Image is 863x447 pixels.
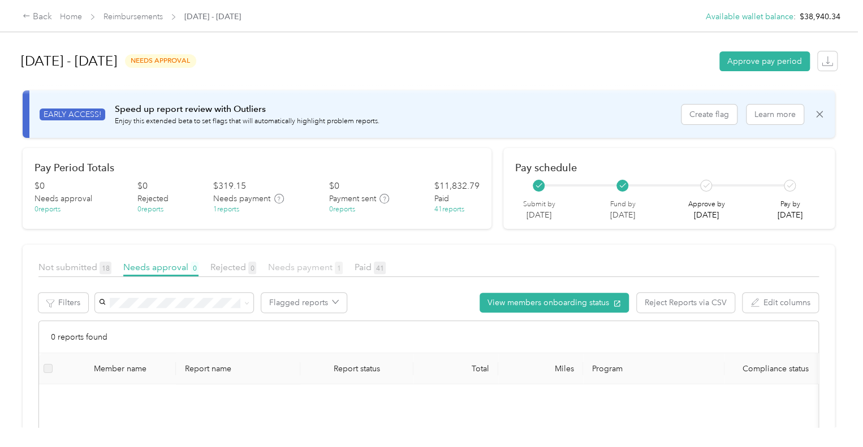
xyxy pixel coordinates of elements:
div: 41 reports [434,205,464,215]
span: Paid [355,262,386,272]
span: Needs approval [123,262,199,272]
span: Report status [309,364,404,374]
p: [DATE] [523,209,555,221]
div: $ 0 [329,180,339,193]
div: Miles [507,364,574,374]
div: $ 0 [34,180,45,193]
a: Home [60,12,82,21]
span: Needs payment [213,193,270,205]
span: Paid [434,193,449,205]
div: Total [422,364,489,374]
span: 0 [248,262,256,274]
button: Edit columns [743,293,818,313]
span: Payment sent [329,193,376,205]
button: Approve pay period [719,51,810,71]
iframe: Everlance-gr Chat Button Frame [800,384,863,447]
button: Filters [38,293,88,313]
p: Speed up report review with Outliers [115,102,379,116]
p: [DATE] [610,209,635,221]
button: Available wallet balance [706,11,793,23]
span: Not submitted [38,262,111,272]
div: 0 reports [34,205,61,215]
button: Create flag [681,105,737,124]
p: [DATE] [688,209,724,221]
th: Member name [57,353,176,384]
a: Reimbursements [103,12,163,21]
div: 0 reports [137,205,163,215]
button: Learn more [747,105,804,124]
span: 41 [374,262,386,274]
span: 18 [100,262,111,274]
button: View members onboarding status [480,293,629,313]
p: Enjoy this extended beta to set flags that will automatically highlight problem reports. [115,116,379,127]
h1: [DATE] - [DATE] [21,47,117,75]
span: $38,940.34 [800,11,840,23]
div: 0 reports found [39,321,818,353]
p: Fund by [610,199,635,210]
div: 1 reports [213,205,239,215]
button: Flagged reports [261,293,347,313]
div: $ 11,832.79 [434,180,480,193]
span: needs approval [125,54,196,67]
span: Compliance status [733,364,817,374]
span: Rejected [137,193,168,205]
div: $ 319.15 [213,180,246,193]
th: Program [583,353,724,384]
span: 1 [335,262,343,274]
span: [DATE] - [DATE] [184,11,241,23]
p: [DATE] [778,209,802,221]
button: Reject Reports via CSV [637,293,735,313]
div: $ 0 [137,180,147,193]
p: Approve by [688,199,724,210]
h2: Pay Period Totals [34,162,480,173]
p: Pay by [778,199,802,210]
span: Needs payment [268,262,343,272]
span: : [793,11,796,23]
h2: Pay schedule [515,162,823,173]
div: Back [23,10,52,24]
span: EARLY ACCESS! [40,109,105,120]
span: Rejected [210,262,256,272]
span: 0 [191,262,199,274]
div: 0 reports [329,205,355,215]
div: Member name [94,364,167,374]
th: Report name [176,353,300,384]
p: Submit by [523,199,555,210]
span: Needs approval [34,193,92,205]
